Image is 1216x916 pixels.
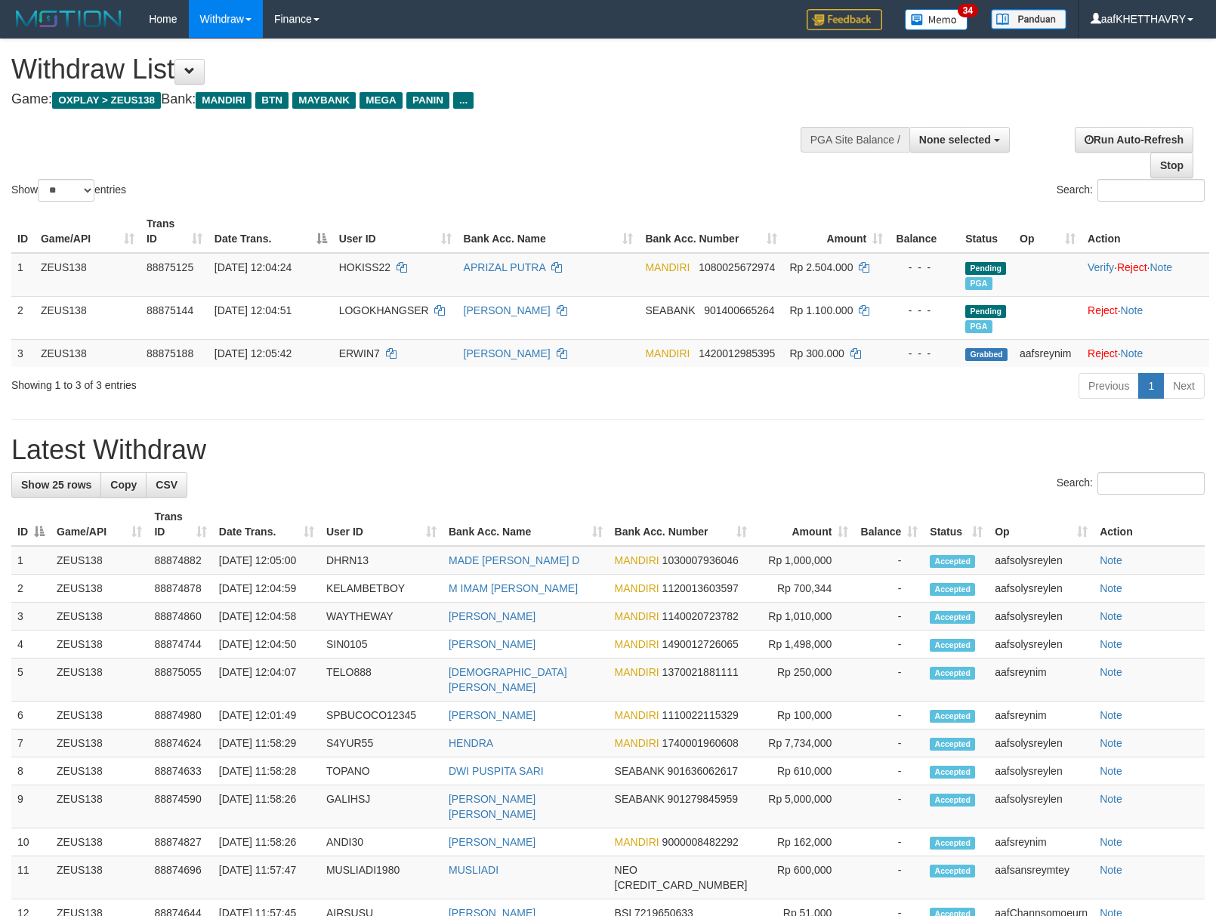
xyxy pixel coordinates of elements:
th: Amount: activate to sort column ascending [783,210,889,253]
a: MADE [PERSON_NAME] D [449,554,579,566]
th: Action [1094,503,1205,546]
th: User ID: activate to sort column ascending [320,503,443,546]
span: Accepted [930,794,975,807]
th: Game/API: activate to sort column ascending [51,503,148,546]
a: M IMAM [PERSON_NAME] [449,582,578,594]
td: ZEUS138 [51,856,148,899]
span: Copy 901400665264 to clipboard [704,304,774,316]
img: Feedback.jpg [807,9,882,30]
a: [PERSON_NAME] [449,836,535,848]
td: SIN0105 [320,631,443,658]
td: aafsreynim [989,702,1094,729]
td: S4YUR55 [320,729,443,757]
span: Copy [110,479,137,491]
td: 88874882 [148,546,212,575]
td: 88875055 [148,658,212,702]
span: PANIN [406,92,449,109]
a: Note [1100,864,1122,876]
a: [PERSON_NAME] [449,610,535,622]
img: panduan.png [991,9,1066,29]
td: KELAMBETBOY [320,575,443,603]
td: - [854,729,924,757]
label: Search: [1057,472,1205,495]
span: [DATE] 12:04:51 [214,304,292,316]
span: Accepted [930,766,975,779]
th: Bank Acc. Name: activate to sort column ascending [443,503,609,546]
td: 7 [11,729,51,757]
a: HENDRA [449,737,493,749]
td: - [854,757,924,785]
td: aafsreynim [989,658,1094,702]
a: Note [1100,582,1122,594]
div: - - - [895,303,953,318]
span: MANDIRI [615,610,659,622]
img: Button%20Memo.svg [905,9,968,30]
span: MANDIRI [645,261,690,273]
td: [DATE] 11:58:26 [213,828,320,856]
td: ZEUS138 [51,546,148,575]
th: Amount: activate to sort column ascending [753,503,854,546]
th: Bank Acc. Number: activate to sort column ascending [639,210,783,253]
a: Note [1121,304,1143,316]
th: Date Trans.: activate to sort column ascending [213,503,320,546]
span: Copy 9000008482292 to clipboard [662,836,739,848]
td: Rp 700,344 [753,575,854,603]
td: [DATE] 12:05:00 [213,546,320,575]
td: WAYTHEWAY [320,603,443,631]
td: ZEUS138 [51,702,148,729]
td: 88874980 [148,702,212,729]
span: Copy 901636062617 to clipboard [668,765,738,777]
span: Accepted [930,837,975,850]
span: Copy 5859457168856576 to clipboard [615,879,748,891]
td: Rp 250,000 [753,658,854,702]
span: Accepted [930,639,975,652]
span: Copy 1140020723782 to clipboard [662,610,739,622]
span: NEO [615,864,637,876]
td: · [1082,296,1209,339]
span: ERWIN7 [339,347,380,359]
th: Bank Acc. Number: activate to sort column ascending [609,503,754,546]
td: aafsolysreylen [989,631,1094,658]
span: Copy 1420012985395 to clipboard [699,347,775,359]
span: MANDIRI [615,709,659,721]
td: aafsansreymtey [989,856,1094,899]
span: Show 25 rows [21,479,91,491]
a: Note [1100,836,1122,848]
td: [DATE] 11:58:29 [213,729,320,757]
th: Bank Acc. Name: activate to sort column ascending [458,210,640,253]
td: TELO888 [320,658,443,702]
td: ZEUS138 [51,828,148,856]
span: Copy 1120013603597 to clipboard [662,582,739,594]
a: CSV [146,472,187,498]
a: Note [1121,347,1143,359]
td: aafsolysreylen [989,757,1094,785]
span: Accepted [930,555,975,568]
span: Pending [965,305,1006,318]
td: Rp 5,000,000 [753,785,854,828]
a: DWI PUSPITA SARI [449,765,544,777]
span: Accepted [930,710,975,723]
td: TOPANO [320,757,443,785]
span: MANDIRI [196,92,252,109]
td: Rp 610,000 [753,757,854,785]
a: Note [1100,709,1122,721]
th: ID: activate to sort column descending [11,503,51,546]
span: MANDIRI [645,347,690,359]
label: Show entries [11,179,126,202]
a: Reject [1088,304,1118,316]
th: Balance: activate to sort column ascending [854,503,924,546]
span: SEABANK [615,765,665,777]
h4: Game: Bank: [11,92,795,107]
td: - [854,575,924,603]
td: - [854,603,924,631]
td: GALIHSJ [320,785,443,828]
td: aafsreynim [1014,339,1082,367]
td: 3 [11,339,35,367]
td: 2 [11,575,51,603]
td: 1 [11,546,51,575]
td: 88874827 [148,828,212,856]
a: Note [1100,765,1122,777]
a: Reject [1117,261,1147,273]
td: - [854,785,924,828]
span: LOGOKHANGSER [339,304,429,316]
